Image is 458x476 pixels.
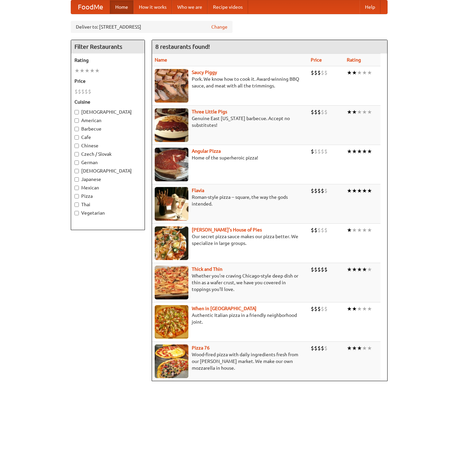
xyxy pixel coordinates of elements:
[367,344,372,352] li: ★
[357,69,362,76] li: ★
[311,69,314,76] li: $
[357,305,362,313] li: ★
[347,305,352,313] li: ★
[192,266,222,272] a: Thick and Thin
[367,226,372,234] li: ★
[192,188,204,193] a: Flavia
[324,344,328,352] li: $
[71,0,110,14] a: FoodMe
[352,226,357,234] li: ★
[74,67,80,74] li: ★
[357,266,362,273] li: ★
[155,108,188,142] img: littlepigs.jpg
[155,194,306,207] p: Roman-style pizza -- square, the way the gods intended.
[155,43,210,50] ng-pluralize: 8 restaurants found!
[357,226,362,234] li: ★
[347,148,352,155] li: ★
[311,226,314,234] li: $
[347,226,352,234] li: ★
[211,24,227,30] a: Change
[317,69,321,76] li: $
[74,193,141,199] label: Pizza
[155,312,306,325] p: Authentic Italian pizza in a friendly neighborhood joint.
[321,266,324,273] li: $
[74,168,141,174] label: [DEMOGRAPHIC_DATA]
[324,305,328,313] li: $
[347,344,352,352] li: ★
[155,266,188,299] img: thick.jpg
[314,344,317,352] li: $
[133,0,172,14] a: How it works
[362,187,367,194] li: ★
[192,109,227,114] a: Three Little Pigs
[155,187,188,221] img: flavia.jpg
[357,148,362,155] li: ★
[357,344,362,352] li: ★
[362,148,367,155] li: ★
[314,187,317,194] li: $
[192,345,210,351] a: Pizza 76
[155,154,306,161] p: Home of the superheroic pizza!
[311,57,322,63] a: Price
[317,344,321,352] li: $
[352,305,357,313] li: ★
[78,88,81,95] li: $
[321,148,324,155] li: $
[192,227,262,232] a: [PERSON_NAME]'s House of Pies
[362,108,367,116] li: ★
[347,69,352,76] li: ★
[192,70,217,75] a: Saucy Piggy
[314,226,317,234] li: $
[362,305,367,313] li: ★
[321,305,324,313] li: $
[74,169,79,173] input: [DEMOGRAPHIC_DATA]
[74,177,79,182] input: Japanese
[74,134,141,141] label: Cafe
[362,266,367,273] li: ★
[321,187,324,194] li: $
[362,344,367,352] li: ★
[352,344,357,352] li: ★
[352,69,357,76] li: ★
[74,127,79,131] input: Barbecue
[367,187,372,194] li: ★
[324,226,328,234] li: $
[74,109,141,115] label: [DEMOGRAPHIC_DATA]
[314,108,317,116] li: $
[155,305,188,339] img: wheninrome.jpg
[80,67,85,74] li: ★
[71,21,233,33] div: Deliver to: [STREET_ADDRESS]
[311,305,314,313] li: $
[317,266,321,273] li: $
[155,148,188,181] img: angular.jpg
[74,144,79,148] input: Chinese
[74,194,79,198] input: Pizza
[367,266,372,273] li: ★
[367,148,372,155] li: ★
[324,266,328,273] li: $
[357,108,362,116] li: ★
[74,57,141,64] h5: Rating
[324,69,328,76] li: $
[317,148,321,155] li: $
[74,78,141,84] h5: Price
[74,88,78,95] li: $
[352,187,357,194] li: ★
[324,108,328,116] li: $
[192,148,221,154] a: Angular Pizza
[172,0,208,14] a: Who we are
[360,0,380,14] a: Help
[155,272,306,293] p: Whether you're craving Chicago-style deep dish or thin as a wafer crust, we have you covered in t...
[321,344,324,352] li: $
[324,148,328,155] li: $
[110,0,133,14] a: Home
[321,69,324,76] li: $
[347,187,352,194] li: ★
[74,151,141,157] label: Czech / Slovak
[74,176,141,183] label: Japanese
[155,344,188,378] img: pizza76.jpg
